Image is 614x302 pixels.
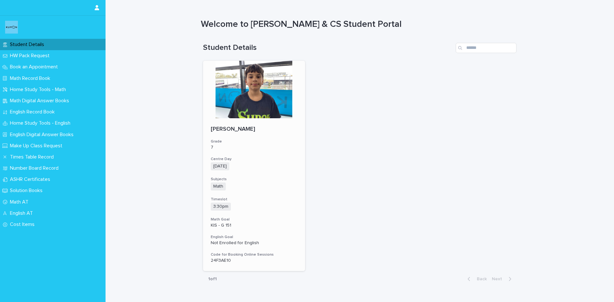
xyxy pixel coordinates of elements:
h3: Grade [211,139,297,144]
span: [DATE] [211,162,229,170]
p: Math Record Book [7,75,55,81]
p: Not Enrolled for English [211,240,297,246]
span: Next [492,277,506,281]
p: Home Study Tools - English [7,120,75,126]
p: Number Board Record [7,165,64,171]
span: Back [473,277,487,281]
h3: Code for Booking Online Sessions [211,252,297,257]
p: Times Table Record [7,154,59,160]
span: 3:30pm [211,203,231,211]
p: 7 [211,145,297,150]
button: Back [462,276,489,282]
span: Math [211,182,226,190]
p: 24F3AE10 [211,258,297,263]
p: Home Study Tools - Math [7,87,71,93]
p: English AT [7,210,38,216]
p: Make Up Class Request [7,143,67,149]
img: o6XkwfS7S2qhyeB9lxyF [5,21,18,34]
p: Solution Books [7,188,48,194]
input: Search [456,43,516,53]
h3: Timeslot [211,197,297,202]
p: [PERSON_NAME] [211,126,297,133]
p: Math AT [7,199,34,205]
h3: Math Goal [211,217,297,222]
p: 1 of 1 [203,271,222,287]
h3: Subjects [211,177,297,182]
p: Cost Items [7,221,40,228]
h3: English Goal [211,235,297,240]
h3: Centre Day [211,157,297,162]
h1: Welcome to [PERSON_NAME] & CS Student Portal [201,19,514,30]
h1: Student Details [203,43,453,52]
p: Book an Appointment [7,64,63,70]
p: Student Details [7,42,49,48]
p: KIS - G 151 [211,223,297,228]
button: Next [489,276,516,282]
p: English Record Book [7,109,60,115]
p: HW Pack Request [7,53,55,59]
p: Math Digital Answer Books [7,98,74,104]
p: English Digital Answer Books [7,132,79,138]
a: [PERSON_NAME]Grade7Centre Day[DATE]SubjectsMathTimeslot3:30pmMath GoalKIS - G 151English GoalNot ... [203,61,305,271]
p: ASHR Certificates [7,176,55,182]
